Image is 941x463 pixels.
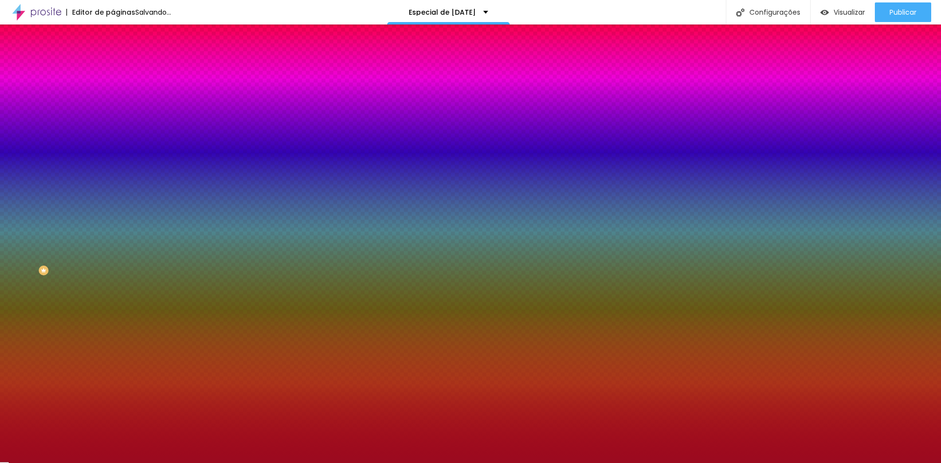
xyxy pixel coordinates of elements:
[409,9,476,16] p: Especial de [DATE]
[834,8,865,16] span: Visualizar
[875,2,931,22] button: Publicar
[811,2,875,22] button: Visualizar
[66,9,135,16] div: Editor de páginas
[736,8,744,17] img: Icone
[135,9,171,16] div: Salvando...
[820,8,829,17] img: view-1.svg
[890,8,916,16] span: Publicar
